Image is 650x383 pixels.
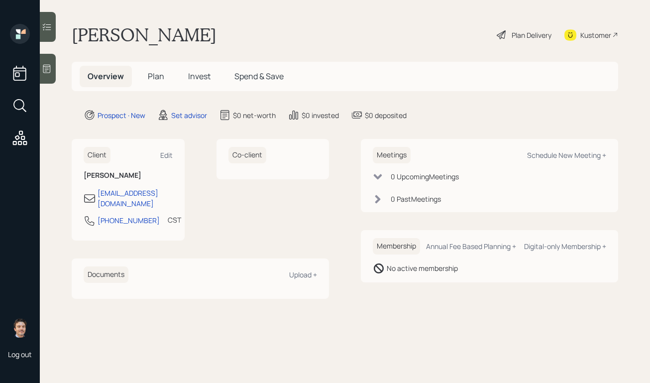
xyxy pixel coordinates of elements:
[160,150,173,160] div: Edit
[527,150,606,160] div: Schedule New Meeting +
[365,110,407,121] div: $0 deposited
[188,71,211,82] span: Invest
[387,263,458,273] div: No active membership
[98,110,145,121] div: Prospect · New
[8,350,32,359] div: Log out
[98,215,160,226] div: [PHONE_NUMBER]
[524,242,606,251] div: Digital-only Membership +
[148,71,164,82] span: Plan
[98,188,173,209] div: [EMAIL_ADDRESS][DOMAIN_NAME]
[580,30,611,40] div: Kustomer
[84,147,110,163] h6: Client
[84,266,128,283] h6: Documents
[373,238,420,255] h6: Membership
[88,71,124,82] span: Overview
[168,215,181,225] div: CST
[84,171,173,180] h6: [PERSON_NAME]
[228,147,266,163] h6: Co-client
[289,270,317,279] div: Upload +
[512,30,551,40] div: Plan Delivery
[373,147,411,163] h6: Meetings
[233,110,276,121] div: $0 net-worth
[391,194,441,204] div: 0 Past Meeting s
[72,24,217,46] h1: [PERSON_NAME]
[171,110,207,121] div: Set advisor
[302,110,339,121] div: $0 invested
[426,242,516,251] div: Annual Fee Based Planning +
[10,318,30,338] img: robby-grisanti-headshot.png
[234,71,284,82] span: Spend & Save
[391,171,459,182] div: 0 Upcoming Meeting s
